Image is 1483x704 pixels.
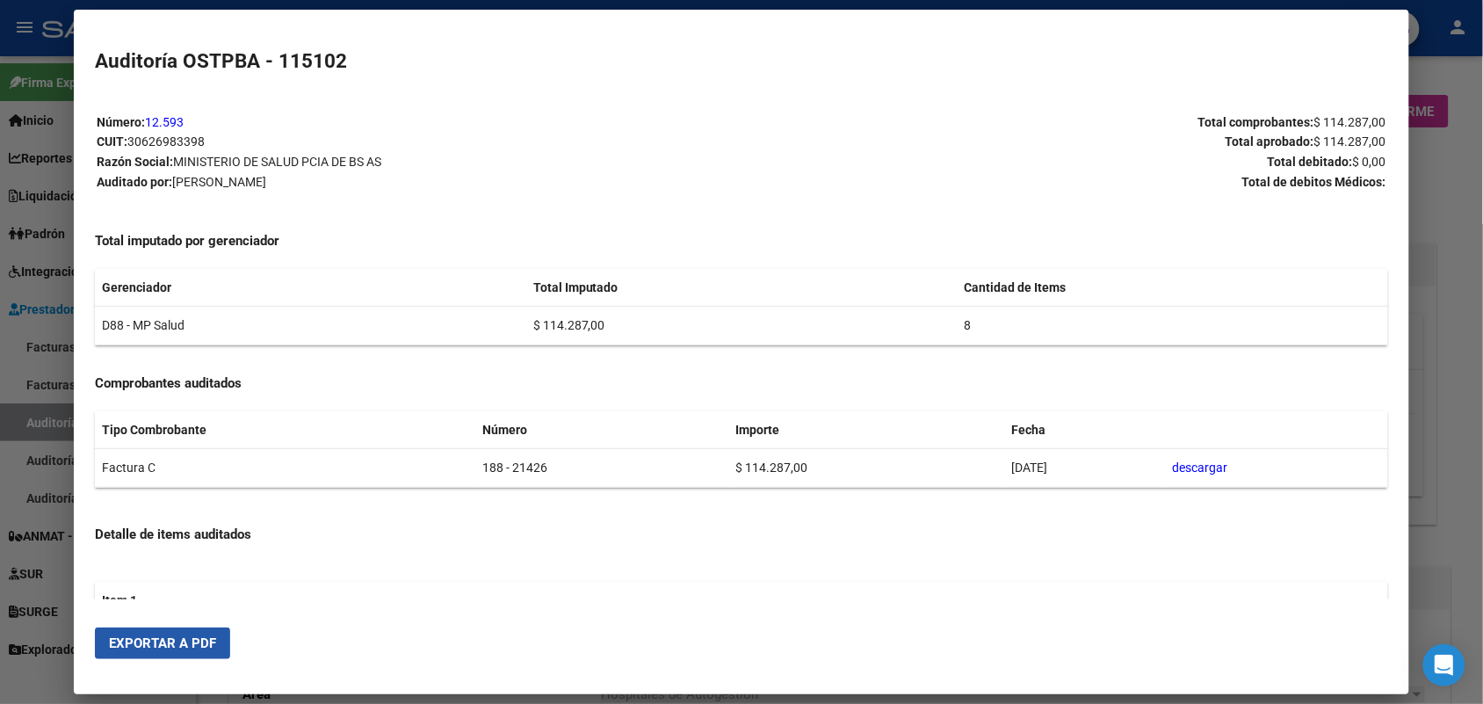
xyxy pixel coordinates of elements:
[729,411,1005,449] th: Importe
[173,155,381,169] span: MINISTERIO DE SALUD PCIA DE BS AS
[97,132,741,152] p: CUIT:
[1172,461,1227,475] a: descargar
[172,175,266,189] span: [PERSON_NAME]
[742,112,1386,133] p: Total comprobantes:
[1353,155,1386,169] span: $ 0,00
[742,132,1386,152] p: Total aprobado:
[95,525,1387,545] h4: Detalle de items auditados
[95,628,230,659] button: Exportar a PDF
[1314,115,1386,129] span: $ 114.287,00
[1314,134,1386,149] span: $ 114.287,00
[95,374,1387,394] h4: Comprobantes auditados
[957,307,1387,345] td: 8
[102,593,137,607] strong: Item 1
[475,411,728,449] th: Número
[97,112,741,133] p: Número:
[95,411,475,449] th: Tipo Combrobante
[97,172,741,192] p: Auditado por:
[95,231,1387,251] h4: Total imputado por gerenciador
[95,47,1387,76] h2: Auditoría OSTPBA - 115102
[742,172,1386,192] p: Total de debitos Médicos:
[145,115,184,129] a: 12.593
[1005,449,1166,488] td: [DATE]
[526,307,957,345] td: $ 114.287,00
[97,152,741,172] p: Razón Social:
[95,269,525,307] th: Gerenciador
[127,134,205,149] span: 30626983398
[1423,644,1465,686] div: Open Intercom Messenger
[475,449,728,488] td: 188 - 21426
[526,269,957,307] th: Total Imputado
[742,152,1386,172] p: Total debitado:
[957,269,1387,307] th: Cantidad de Items
[95,307,525,345] td: D88 - MP Salud
[95,449,475,488] td: Factura C
[729,449,1005,488] td: $ 114.287,00
[1005,411,1166,449] th: Fecha
[109,635,216,651] span: Exportar a PDF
